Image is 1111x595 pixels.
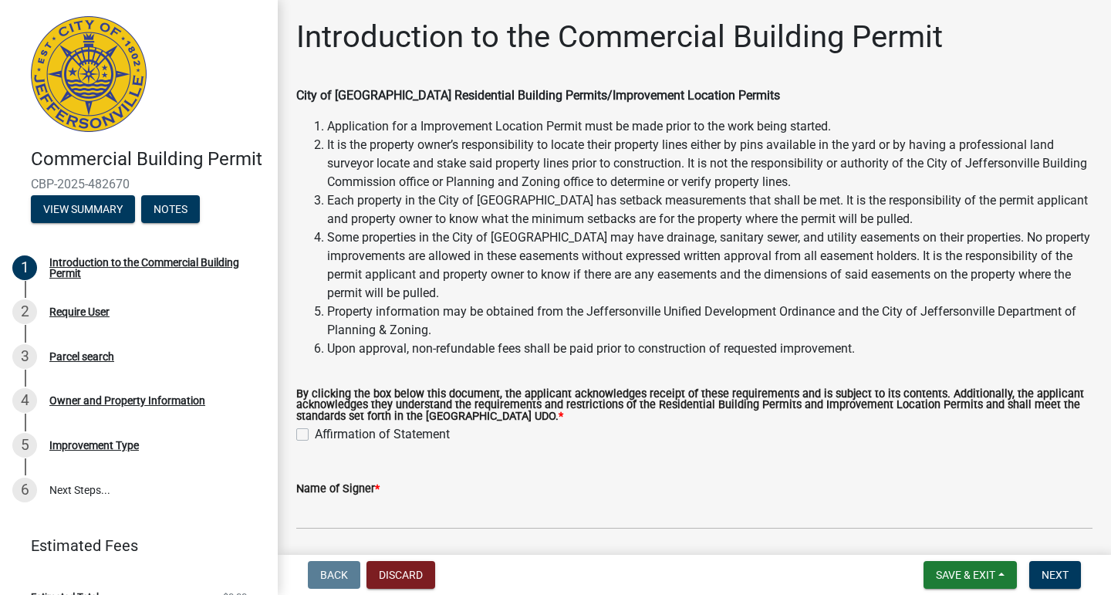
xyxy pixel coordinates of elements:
[327,303,1092,340] li: Property information may be obtained from the Jeffersonville Unified Development Ordinance and th...
[320,569,348,581] span: Back
[31,16,147,132] img: City of Jeffersonville, Indiana
[296,19,943,56] h1: Introduction to the Commercial Building Permit
[49,306,110,317] div: Require User
[315,425,450,444] label: Affirmation of Statement
[12,478,37,502] div: 6
[141,204,200,216] wm-modal-confirm: Notes
[49,440,139,451] div: Improvement Type
[327,340,1092,358] li: Upon approval, non-refundable fees shall be paid prior to construction of requested improvement.
[327,136,1092,191] li: It is the property owner’s responsibility to locate their property lines either by pins available...
[31,204,135,216] wm-modal-confirm: Summary
[12,433,37,458] div: 5
[12,299,37,324] div: 2
[49,257,253,279] div: Introduction to the Commercial Building Permit
[31,148,265,171] h4: Commercial Building Permit
[936,569,995,581] span: Save & Exit
[296,389,1092,422] label: By clicking the box below this document, the applicant acknowledges receipt of these requirements...
[12,530,253,561] a: Estimated Fees
[1042,569,1069,581] span: Next
[296,484,380,495] label: Name of Signer
[31,177,247,191] span: CBP-2025-482670
[308,561,360,589] button: Back
[49,395,205,406] div: Owner and Property Information
[12,344,37,369] div: 3
[924,561,1017,589] button: Save & Exit
[327,228,1092,303] li: Some properties in the City of [GEOGRAPHIC_DATA] may have drainage, sanitary sewer, and utility e...
[141,195,200,223] button: Notes
[12,388,37,413] div: 4
[366,561,435,589] button: Discard
[12,255,37,280] div: 1
[327,191,1092,228] li: Each property in the City of [GEOGRAPHIC_DATA] has setback measurements that shall be met. It is ...
[1029,561,1081,589] button: Next
[31,195,135,223] button: View Summary
[296,88,780,103] strong: City of [GEOGRAPHIC_DATA] Residential Building Permits/Improvement Location Permits
[327,117,1092,136] li: Application for a Improvement Location Permit must be made prior to the work being started.
[49,351,114,362] div: Parcel search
